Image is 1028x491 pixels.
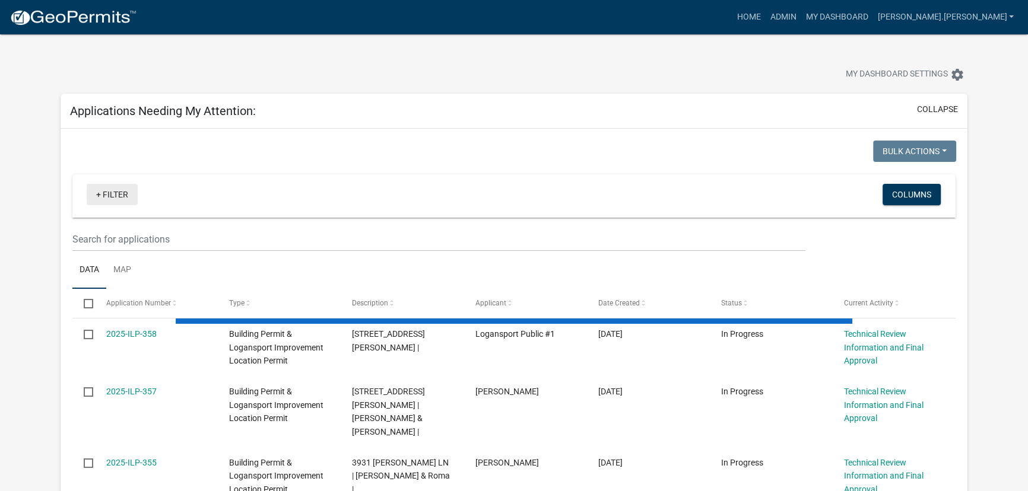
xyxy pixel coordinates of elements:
button: Bulk Actions [873,141,956,162]
datatable-header-cell: Application Number [95,289,218,317]
a: Map [106,251,138,289]
span: Applicant [475,299,506,307]
a: 2025-ILP-358 [106,329,157,339]
a: Technical Review Information and Final Approval [844,329,924,366]
button: My Dashboard Settingssettings [836,63,974,86]
datatable-header-cell: Description [341,289,464,317]
datatable-header-cell: Current Activity [833,289,956,317]
i: settings [950,68,964,82]
button: collapse [917,103,958,116]
datatable-header-cell: Status [709,289,832,317]
a: Technical Review Information and Final Approval [844,387,924,423]
span: 09/23/2025 [598,458,623,467]
span: Description [352,299,388,307]
datatable-header-cell: Select [72,289,95,317]
span: Application Number [106,299,171,307]
span: Matt Myers [475,387,538,396]
span: Type [229,299,245,307]
span: Date Created [598,299,640,307]
span: Status [721,299,742,307]
a: Home [732,6,765,28]
span: 4034 MIKE ANDERSON LN | Schrum, Patrick L & Paige J Johansen-Schrum | [352,387,425,436]
datatable-header-cell: Date Created [586,289,709,317]
a: 2025-ILP-357 [106,387,157,396]
span: In Progress [721,329,763,339]
span: Building Permit & Logansport Improvement Location Permit [229,387,323,423]
a: Data [72,251,106,289]
span: Logansport Public #1 [475,329,554,339]
a: Admin [765,6,801,28]
span: In Progress [721,458,763,467]
span: Keval [475,458,538,467]
a: 2025-ILP-355 [106,458,157,467]
span: 09/23/2025 [598,387,623,396]
input: Search for applications [72,227,806,251]
datatable-header-cell: Type [218,289,341,317]
span: 27 E COLUMBIA ST | Waddups, James R | [352,329,425,352]
a: [PERSON_NAME].[PERSON_NAME] [872,6,1019,28]
span: In Progress [721,387,763,396]
span: My Dashboard Settings [846,68,948,82]
datatable-header-cell: Applicant [464,289,586,317]
a: My Dashboard [801,6,872,28]
a: + Filter [87,184,138,205]
span: Current Activity [844,299,893,307]
h5: Applications Needing My Attention: [70,104,256,118]
span: 09/24/2025 [598,329,623,339]
span: Building Permit & Logansport Improvement Location Permit [229,329,323,366]
button: Columns [883,184,941,205]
